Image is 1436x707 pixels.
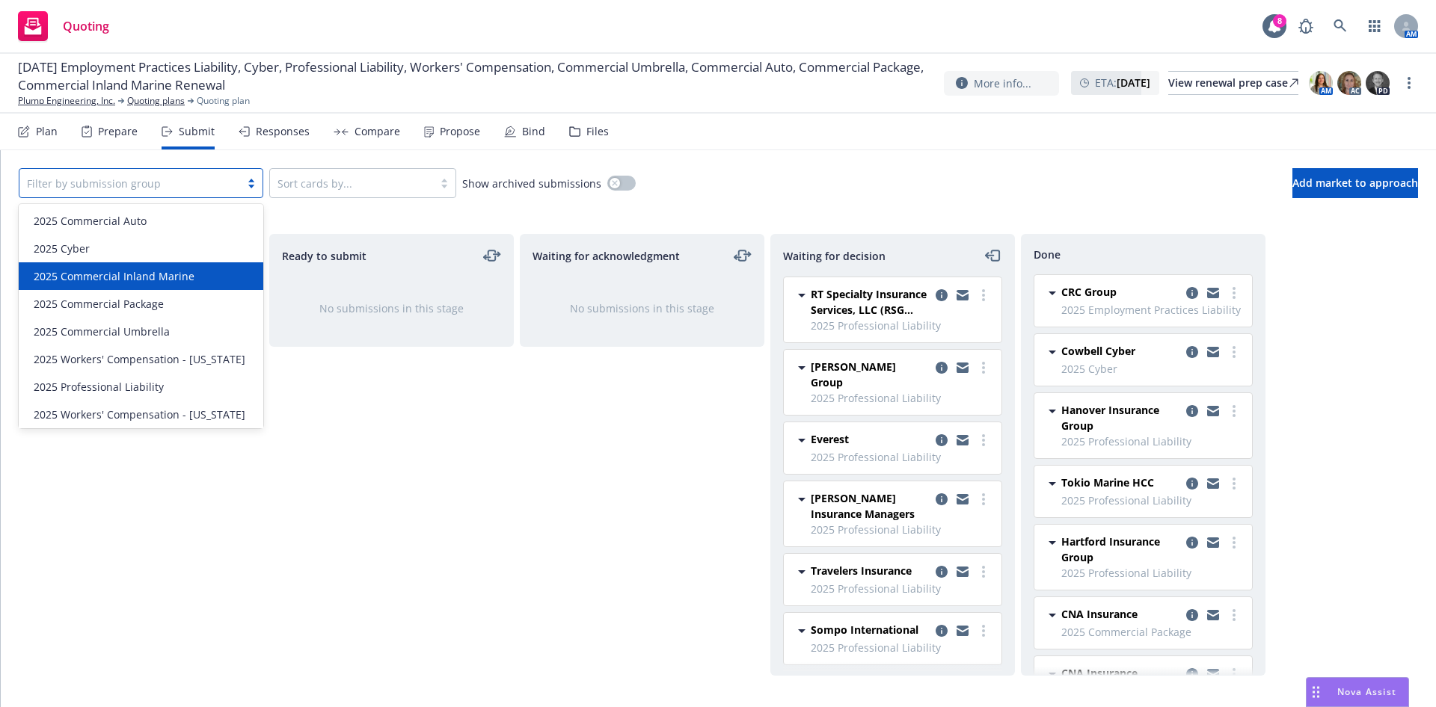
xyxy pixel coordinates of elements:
[1061,284,1117,300] span: CRC Group
[1061,665,1138,681] span: CNA Insurance
[954,490,972,508] a: copy logging email
[127,94,185,108] a: Quoting plans
[1225,606,1243,624] a: more
[483,247,501,265] a: moveLeftRight
[197,94,250,108] span: Quoting plan
[522,126,545,138] div: Bind
[1034,247,1061,262] span: Done
[933,563,951,581] a: copy logging email
[734,247,752,265] a: moveLeftRight
[63,20,109,32] span: Quoting
[1061,534,1180,565] span: Hartford Insurance Group
[1061,402,1180,433] span: Hanover Insurance Group
[975,431,992,449] a: more
[975,563,992,581] a: more
[34,296,164,312] span: 2025 Commercial Package
[974,75,1031,91] span: More info...
[1061,624,1243,640] span: 2025 Commercial Package
[1117,75,1150,90] strong: [DATE]
[1183,475,1201,493] a: copy logging email
[1292,168,1418,198] button: Add market to approach
[355,126,400,138] div: Compare
[1061,302,1243,318] span: 2025 Employment Practices Liability
[954,286,972,304] a: copy logging email
[811,640,992,655] span: 2025 Professional Liability
[34,213,147,229] span: 2025 Commercial Auto
[1061,606,1138,622] span: CNA Insurance
[1366,71,1390,95] img: photo
[18,58,932,94] span: [DATE] Employment Practices Liability, Cyber, Professional Liability, Workers' Compensation, Comm...
[1292,176,1418,190] span: Add market to approach
[933,622,951,640] a: copy logging email
[954,431,972,449] a: copy logging email
[1183,534,1201,552] a: copy logging email
[975,490,992,508] a: more
[544,300,740,316] div: No submissions in this stage
[1204,402,1222,420] a: copy logging email
[1061,361,1243,377] span: 2025 Cyber
[1204,665,1222,683] a: copy logging email
[811,449,992,465] span: 2025 Professional Liability
[1061,343,1135,359] span: Cowbell Cyber
[975,286,992,304] a: more
[1360,11,1390,41] a: Switch app
[811,286,930,318] span: RT Specialty Insurance Services, LLC (RSG Specialty, LLC)
[34,241,90,256] span: 2025 Cyber
[34,379,164,395] span: 2025 Professional Liability
[1061,493,1243,508] span: 2025 Professional Liability
[34,268,194,284] span: 2025 Commercial Inland Marine
[34,407,245,422] span: 2025 Workers' Compensation - [US_STATE]
[975,359,992,377] a: more
[984,247,1002,265] a: moveLeft
[1061,475,1154,490] span: Tokio Marine HCC
[12,5,115,47] a: Quoting
[282,248,366,264] span: Ready to submit
[1291,11,1321,41] a: Report a Bug
[1168,71,1298,95] a: View renewal prep case
[1225,402,1243,420] a: more
[294,300,489,316] div: No submissions in this stage
[1337,71,1361,95] img: photo
[1225,665,1243,683] a: more
[1204,534,1222,552] a: copy logging email
[1061,565,1243,581] span: 2025 Professional Liability
[811,581,992,596] span: 2025 Professional Liability
[1337,685,1396,698] span: Nova Assist
[18,94,115,108] a: Plump Engineering, Inc.
[783,248,886,264] span: Waiting for decision
[1225,284,1243,302] a: more
[1168,72,1298,94] div: View renewal prep case
[1204,343,1222,361] a: copy logging email
[944,71,1059,96] button: More info...
[1309,71,1333,95] img: photo
[1325,11,1355,41] a: Search
[933,286,951,304] a: copy logging email
[954,563,972,581] a: copy logging email
[1183,343,1201,361] a: copy logging email
[811,390,992,406] span: 2025 Professional Liability
[1225,534,1243,552] a: more
[34,324,170,339] span: 2025 Commercial Umbrella
[811,431,849,447] span: Everest
[1400,74,1418,92] a: more
[811,318,992,333] span: 2025 Professional Liability
[975,622,992,640] a: more
[954,359,972,377] a: copy logging email
[34,351,245,367] span: 2025 Workers' Compensation - [US_STATE]
[954,622,972,640] a: copy logging email
[811,522,992,537] span: 2025 Professional Liability
[462,176,601,191] span: Show archived submissions
[1183,402,1201,420] a: copy logging email
[1204,606,1222,624] a: copy logging email
[811,622,918,637] span: Sompo International
[440,126,480,138] div: Propose
[586,126,609,138] div: Files
[1306,677,1409,707] button: Nova Assist
[179,126,215,138] div: Submit
[1095,75,1150,90] span: ETA :
[1204,475,1222,493] a: copy logging email
[1225,475,1243,493] a: more
[933,490,951,508] a: copy logging email
[1061,433,1243,449] span: 2025 Professional Liability
[933,359,951,377] a: copy logging email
